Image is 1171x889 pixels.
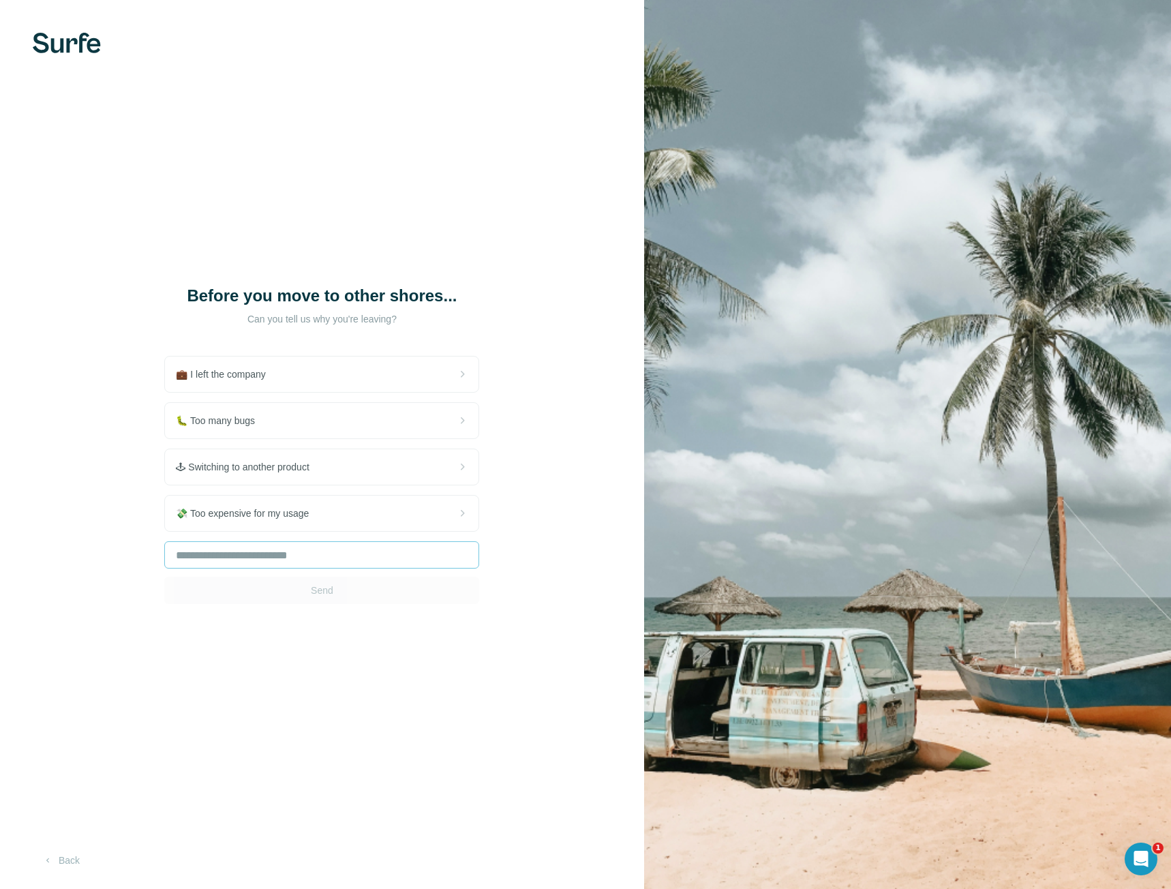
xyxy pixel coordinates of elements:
span: 🐛 Too many bugs [176,414,266,427]
span: 💼 I left the company [176,367,276,381]
span: 💸 Too expensive for my usage [176,507,320,520]
iframe: Intercom live chat [1125,843,1157,875]
span: 🕹 Switching to another product [176,460,320,474]
p: Can you tell us why you're leaving? [185,312,458,326]
span: 1 [1153,843,1164,854]
img: Surfe's logo [33,33,101,53]
h1: Before you move to other shores... [185,285,458,307]
button: Back [33,848,89,873]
